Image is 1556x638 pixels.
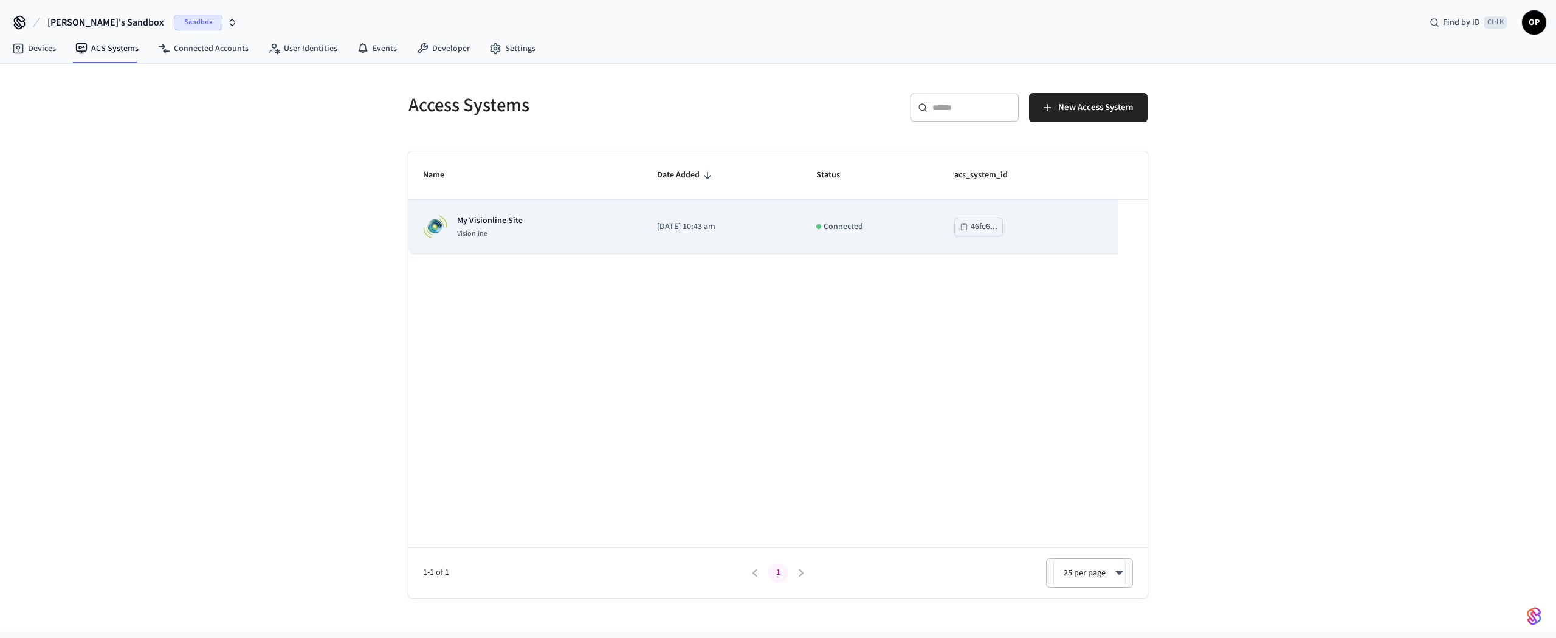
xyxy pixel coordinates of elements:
img: SeamLogoGradient.69752ec5.svg [1527,606,1541,626]
p: Connected [824,221,863,233]
div: Find by IDCtrl K [1420,12,1517,33]
button: New Access System [1029,93,1148,122]
span: OP [1523,12,1545,33]
span: Status [816,166,856,185]
span: acs_system_id [954,166,1024,185]
a: User Identities [258,38,347,60]
a: Developer [407,38,480,60]
div: 46fe6... [971,219,997,235]
table: sticky table [408,151,1148,254]
div: 25 per page [1053,558,1126,588]
p: My Visionline Site [457,214,523,227]
p: Visionline [457,229,523,239]
button: 46fe6... [954,218,1003,236]
a: ACS Systems [66,38,148,60]
a: Connected Accounts [148,38,258,60]
span: Name [423,166,460,185]
a: Events [347,38,407,60]
span: Sandbox [174,15,222,30]
p: [DATE] 10:43 am [657,221,787,233]
button: page 1 [768,563,788,583]
span: [PERSON_NAME]'s Sandbox [47,15,164,30]
span: Ctrl K [1484,16,1507,29]
nav: pagination navigation [743,563,813,583]
span: New Access System [1058,100,1133,115]
img: Visionline Logo [423,214,447,239]
span: Date Added [657,166,715,185]
a: Settings [480,38,545,60]
a: Devices [2,38,66,60]
button: OP [1522,10,1546,35]
h5: Access Systems [408,93,771,118]
span: 1-1 of 1 [423,566,743,579]
span: Find by ID [1443,16,1480,29]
